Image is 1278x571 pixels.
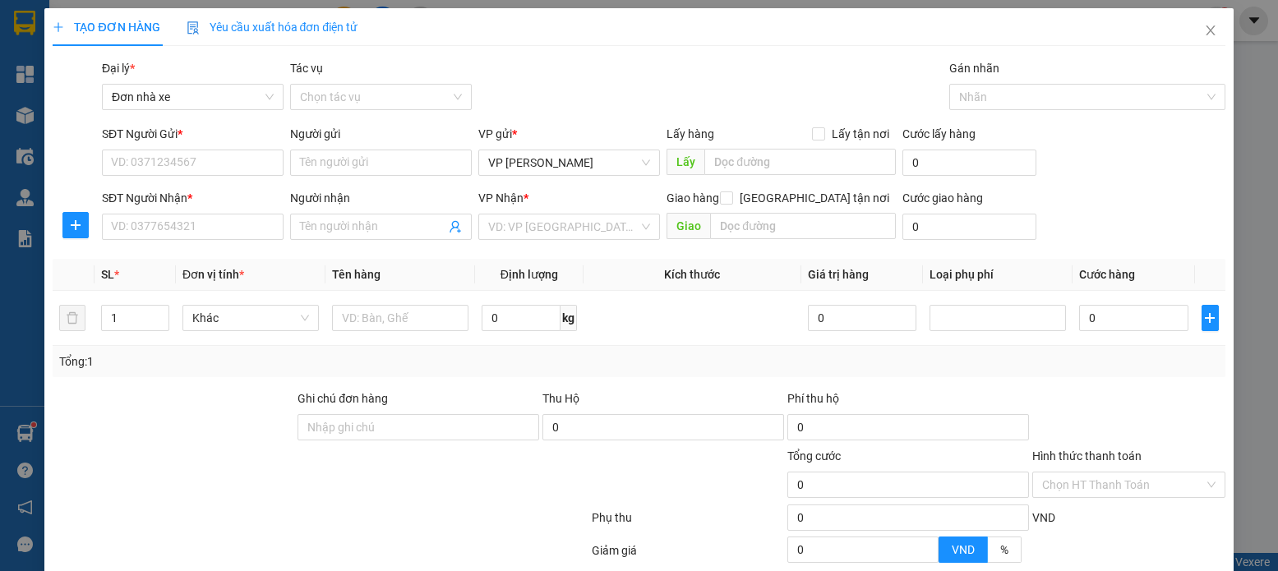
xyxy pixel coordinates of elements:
[332,268,381,281] span: Tên hàng
[1202,311,1217,325] span: plus
[488,150,650,175] span: VP Nguyễn Văn Cừ
[1032,449,1142,463] label: Hình thức thanh toán
[102,125,284,143] div: SĐT Người Gửi
[710,213,895,239] input: Dọc đường
[667,149,704,175] span: Lấy
[192,306,309,330] span: Khác
[290,189,472,207] div: Người nhận
[102,189,284,207] div: SĐT Người Nhận
[902,150,1037,176] input: Cước lấy hàng
[298,414,539,440] input: Ghi chú đơn hàng
[332,305,468,331] input: VD: Bàn, Ghế
[733,189,896,207] span: [GEOGRAPHIC_DATA] tận nơi
[1032,511,1055,524] span: VND
[59,305,85,331] button: delete
[1204,24,1217,37] span: close
[290,62,323,75] label: Tác vụ
[667,191,719,205] span: Giao hàng
[298,392,388,405] label: Ghi chú đơn hàng
[1000,543,1008,556] span: %
[808,268,869,281] span: Giá trị hàng
[63,219,88,232] span: plus
[902,127,976,140] label: Cước lấy hàng
[101,268,114,281] span: SL
[667,213,710,239] span: Giao
[187,21,200,35] img: icon
[59,352,494,371] div: Tổng: 1
[449,220,462,233] span: user-add
[590,541,786,570] div: Giảm giá
[182,268,244,281] span: Đơn vị tính
[53,21,64,33] span: plus
[102,62,135,75] span: Đại lý
[501,268,558,281] span: Định lượng
[112,85,274,109] span: Đơn nhà xe
[290,125,472,143] div: Người gửi
[53,21,159,34] span: TẠO ĐƠN HÀNG
[590,509,786,537] div: Phụ thu
[542,392,579,405] span: Thu Hộ
[902,214,1037,240] input: Cước giao hàng
[825,125,896,143] span: Lấy tận nơi
[478,125,660,143] div: VP gửi
[478,191,524,205] span: VP Nhận
[187,21,358,34] span: Yêu cầu xuất hóa đơn điện tử
[561,305,577,331] span: kg
[1188,8,1234,54] button: Close
[787,449,841,463] span: Tổng cước
[923,259,1073,291] th: Loại phụ phí
[949,62,999,75] label: Gán nhãn
[902,191,983,205] label: Cước giao hàng
[62,212,89,238] button: plus
[1079,268,1135,281] span: Cước hàng
[787,389,1029,414] div: Phí thu hộ
[952,543,975,556] span: VND
[704,149,895,175] input: Dọc đường
[667,127,714,140] span: Lấy hàng
[1202,305,1218,331] button: plus
[808,305,917,331] input: 0
[664,268,720,281] span: Kích thước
